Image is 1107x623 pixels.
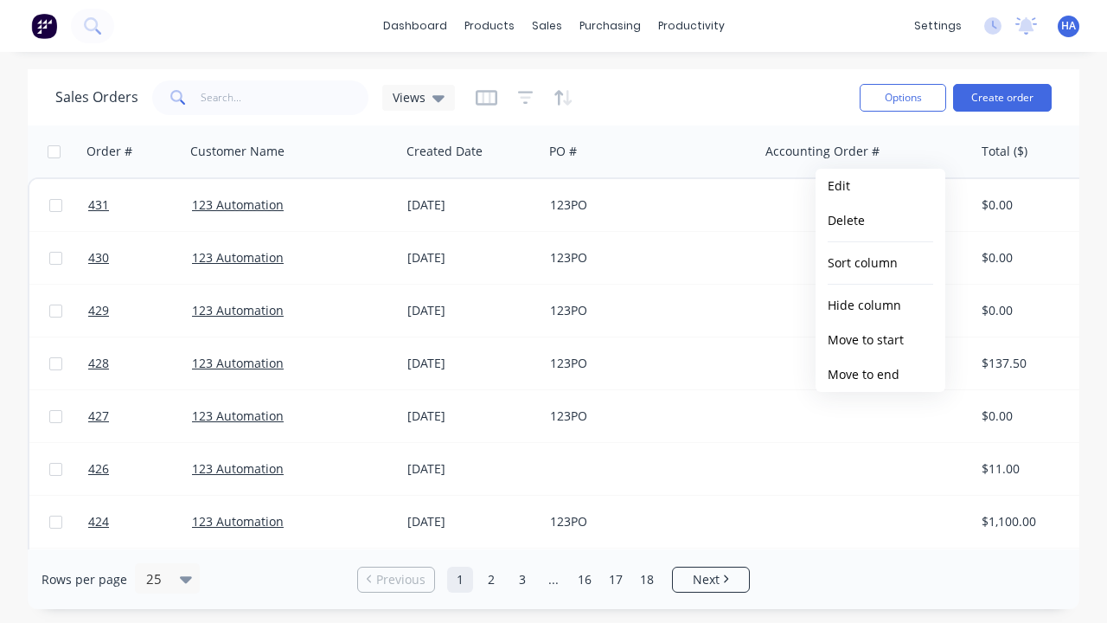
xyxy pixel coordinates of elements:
[693,571,720,588] span: Next
[982,408,1084,425] div: $0.00
[816,323,945,357] button: Move to start
[447,567,473,593] a: Page 1 is your current page
[374,13,456,39] a: dashboard
[407,460,536,478] div: [DATE]
[88,460,109,478] span: 426
[572,567,598,593] a: Page 16
[550,408,742,425] div: 123PO
[407,408,536,425] div: [DATE]
[192,355,284,371] a: 123 Automation
[407,196,536,214] div: [DATE]
[407,302,536,319] div: [DATE]
[982,302,1084,319] div: $0.00
[192,196,284,213] a: 123 Automation
[86,143,132,160] div: Order #
[192,460,284,477] a: 123 Automation
[407,513,536,530] div: [DATE]
[31,13,57,39] img: Factory
[376,571,426,588] span: Previous
[982,196,1084,214] div: $0.00
[192,408,284,424] a: 123 Automation
[88,549,192,601] a: 425
[982,460,1084,478] div: $11.00
[982,143,1027,160] div: Total ($)
[88,302,109,319] span: 429
[350,567,757,593] ul: Pagination
[953,84,1052,112] button: Create order
[816,357,945,392] button: Move to end
[523,13,571,39] div: sales
[393,88,426,106] span: Views
[541,567,566,593] a: Jump forward
[88,249,109,267] span: 430
[192,249,284,266] a: 123 Automation
[982,249,1084,267] div: $0.00
[816,169,945,203] button: Edit
[673,571,749,588] a: Next page
[905,13,970,39] div: settings
[407,249,536,267] div: [DATE]
[550,196,742,214] div: 123PO
[550,355,742,372] div: 123PO
[407,355,536,372] div: [DATE]
[571,13,649,39] div: purchasing
[358,571,434,588] a: Previous page
[982,355,1084,372] div: $137.50
[88,408,109,425] span: 427
[550,302,742,319] div: 123PO
[860,84,946,112] button: Options
[88,390,192,442] a: 427
[816,203,945,238] button: Delete
[550,249,742,267] div: 123PO
[190,143,285,160] div: Customer Name
[550,513,742,530] div: 123PO
[201,80,369,115] input: Search...
[192,513,284,530] a: 123 Automation
[1061,18,1076,34] span: HA
[88,443,192,495] a: 426
[192,302,284,318] a: 123 Automation
[88,232,192,284] a: 430
[406,143,483,160] div: Created Date
[88,355,109,372] span: 428
[42,571,127,588] span: Rows per page
[816,246,945,280] button: Sort column
[456,13,523,39] div: products
[88,196,109,214] span: 431
[982,513,1084,530] div: $1,100.00
[55,89,138,106] h1: Sales Orders
[478,567,504,593] a: Page 2
[88,513,109,530] span: 424
[765,143,880,160] div: Accounting Order #
[88,337,192,389] a: 428
[649,13,733,39] div: productivity
[509,567,535,593] a: Page 3
[88,179,192,231] a: 431
[634,567,660,593] a: Page 18
[88,285,192,337] a: 429
[603,567,629,593] a: Page 17
[549,143,577,160] div: PO #
[88,496,192,548] a: 424
[816,288,945,323] button: Hide column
